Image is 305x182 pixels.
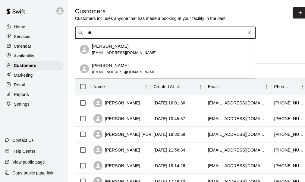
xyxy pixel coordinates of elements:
div: robincluck@hotmail.com [208,100,268,106]
div: gageburleson22@yahoo.com [208,131,268,137]
a: Services [5,32,63,41]
p: Marketing [14,72,33,78]
div: +19314776077 [274,131,304,137]
p: View public page [12,159,45,165]
div: Name [90,78,151,95]
div: 2025-08-09 10:45:37 [154,116,185,122]
div: [PERSON_NAME] [PERSON_NAME] [PERSON_NAME] [93,130,213,139]
div: 2025-08-04 21:56:34 [154,147,185,153]
a: Calendar [5,42,63,51]
div: [PERSON_NAME] [93,161,140,170]
div: +16153640077 [274,147,304,153]
span: [EMAIL_ADDRESS][DOMAIN_NAME] [92,51,157,55]
button: Clear [245,29,254,37]
div: [PERSON_NAME] [93,114,140,123]
div: +16156929682 [274,163,304,169]
div: tori.snyder93@yahoo.com [208,116,268,122]
p: Calendar [14,43,31,49]
h5: Customers [75,7,227,15]
div: Daniel Hazelip [80,64,89,73]
div: [PERSON_NAME] [93,98,140,107]
button: Sort [105,82,113,91]
p: Home [14,24,25,30]
div: [PERSON_NAME] [93,145,140,155]
p: Customers [14,62,36,69]
p: Services [14,34,30,40]
div: j.allen1278@hotmail.com [208,147,268,153]
div: Created At [154,78,174,95]
div: sbrault@comcast.net [208,163,268,169]
button: Menu [196,82,205,91]
a: Settings [5,100,63,109]
button: Menu [262,82,271,91]
p: Contact Us [12,137,34,143]
p: Settings [14,101,30,107]
a: Availability [5,51,63,60]
button: Sort [174,82,183,91]
a: Retail [5,80,63,89]
div: +16158126284 [274,100,304,106]
div: 2025-08-06 18:30:59 [154,131,185,137]
div: Phone Number [274,78,290,95]
p: Customers includes anyone that has made a booking at your facility in the past. [75,15,227,21]
p: [PERSON_NAME] [92,43,129,49]
p: [PERSON_NAME] [92,62,129,69]
button: Sort [290,82,298,91]
div: +16159874227 [274,116,304,122]
div: Search customers by name or email [75,27,256,39]
button: Menu [142,82,151,91]
div: 2025-08-09 16:01:36 [154,100,185,106]
a: Reports [5,90,63,99]
button: Sort [219,82,227,91]
p: Availability [14,53,34,59]
div: Colby Hazelip [80,45,89,54]
div: Email [208,78,219,95]
div: Email [205,78,271,95]
div: Name [93,78,105,95]
p: Reports [14,91,29,97]
a: Marketing [5,71,63,80]
a: Customers [5,61,63,70]
p: Copy public page link [12,170,53,176]
p: Help Center [12,148,35,154]
span: [EMAIL_ADDRESS][DOMAIN_NAME] [92,70,157,74]
div: 2025-08-04 18:14:26 [154,163,185,169]
a: Home [5,22,63,31]
p: Retail [14,82,25,88]
div: Created At [151,78,205,95]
